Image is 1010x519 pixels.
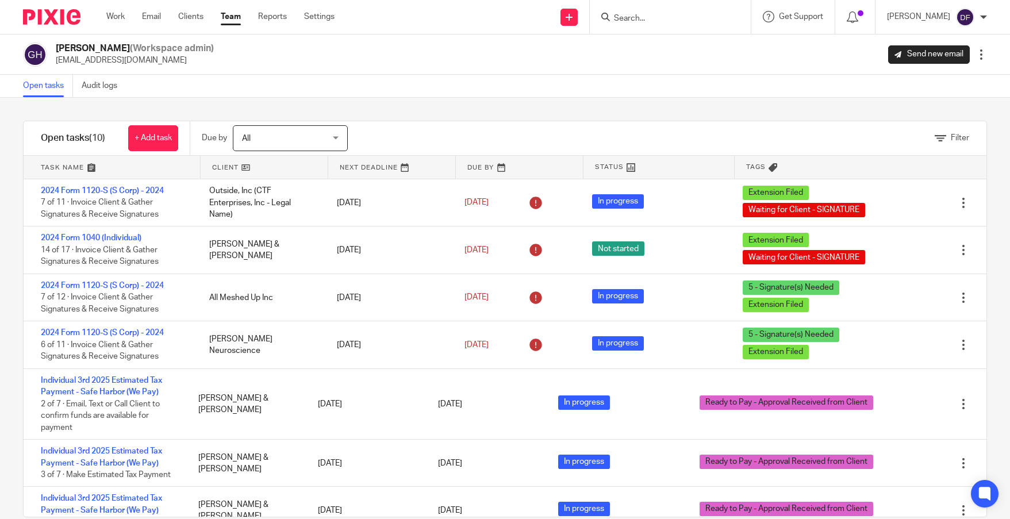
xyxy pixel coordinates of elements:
[198,179,325,226] div: Outside, Inc (CTF Enterprises, Inc - Legal Name)
[325,286,453,309] div: [DATE]
[592,241,644,256] span: Not started
[743,328,839,342] span: 5 - Signature(s) Needed
[106,11,125,22] a: Work
[306,452,427,475] div: [DATE]
[198,233,325,268] div: [PERSON_NAME] & [PERSON_NAME]
[89,133,105,143] span: (10)
[887,11,950,22] p: [PERSON_NAME]
[746,162,766,172] span: Tags
[221,11,241,22] a: Team
[41,187,164,195] a: 2024 Form 1120-S (S Corp) - 2024
[82,75,126,97] a: Audit logs
[178,11,203,22] a: Clients
[128,125,178,151] a: + Add task
[41,294,159,314] span: 7 of 12 · Invoice Client & Gather Signatures & Receive Signatures
[142,11,161,22] a: Email
[743,250,865,264] span: Waiting for Client - SIGNATURE
[438,400,462,408] span: [DATE]
[306,393,427,416] div: [DATE]
[464,246,489,254] span: [DATE]
[41,282,164,290] a: 2024 Form 1120-S (S Corp) - 2024
[23,75,73,97] a: Open tasks
[56,43,214,55] h2: [PERSON_NAME]
[558,502,610,516] span: In progress
[438,506,462,514] span: [DATE]
[700,395,873,410] span: Ready to Pay - Approval Received from Client
[242,134,251,143] span: All
[41,471,171,479] span: 3 of 7 · Make Estimated Tax Payment
[558,455,610,469] span: In progress
[325,333,453,356] div: [DATE]
[41,329,164,337] a: 2024 Form 1120-S (S Corp) - 2024
[595,162,624,172] span: Status
[41,400,160,432] span: 2 of 7 · Email, Text or Call Client to confirm funds are available for payment
[304,11,335,22] a: Settings
[325,191,453,214] div: [DATE]
[700,502,873,516] span: Ready to Pay - Approval Received from Client
[592,336,644,351] span: In progress
[951,134,969,142] span: Filter
[613,14,716,24] input: Search
[743,186,809,200] span: Extension Filed
[743,203,865,217] span: Waiting for Client - SIGNATURE
[438,459,462,467] span: [DATE]
[464,199,489,207] span: [DATE]
[23,9,80,25] img: Pixie
[464,293,489,301] span: [DATE]
[558,395,610,410] span: In progress
[325,239,453,262] div: [DATE]
[41,132,105,144] h1: Open tasks
[198,328,325,363] div: [PERSON_NAME] Neuroscience
[41,199,159,219] span: 7 of 11 · Invoice Client & Gather Signatures & Receive Signatures
[41,447,162,467] a: Individual 3rd 2025 Estimated Tax Payment - Safe Harbor (We Pay)
[202,132,227,144] p: Due by
[592,194,644,209] span: In progress
[41,494,162,514] a: Individual 3rd 2025 Estimated Tax Payment - Safe Harbor (We Pay)
[700,455,873,469] span: Ready to Pay - Approval Received from Client
[258,11,287,22] a: Reports
[592,289,644,303] span: In progress
[56,55,214,66] p: [EMAIL_ADDRESS][DOMAIN_NAME]
[41,341,159,361] span: 6 of 11 · Invoice Client & Gather Signatures & Receive Signatures
[888,45,970,64] a: Send new email
[23,43,47,67] img: svg%3E
[464,341,489,349] span: [DATE]
[743,345,809,359] span: Extension Filed
[956,8,974,26] img: svg%3E
[41,234,141,242] a: 2024 Form 1040 (Individual)
[41,246,159,266] span: 14 of 17 · Invoice Client & Gather Signatures & Receive Signatures
[743,280,839,295] span: 5 - Signature(s) Needed
[41,376,162,396] a: Individual 3rd 2025 Estimated Tax Payment - Safe Harbor (We Pay)
[187,387,307,422] div: [PERSON_NAME] & [PERSON_NAME]
[187,446,307,481] div: [PERSON_NAME] & [PERSON_NAME]
[130,44,214,53] span: (Workspace admin)
[743,298,809,312] span: Extension Filed
[743,233,809,247] span: Extension Filed
[779,13,823,21] span: Get Support
[198,286,325,309] div: All Meshed Up Inc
